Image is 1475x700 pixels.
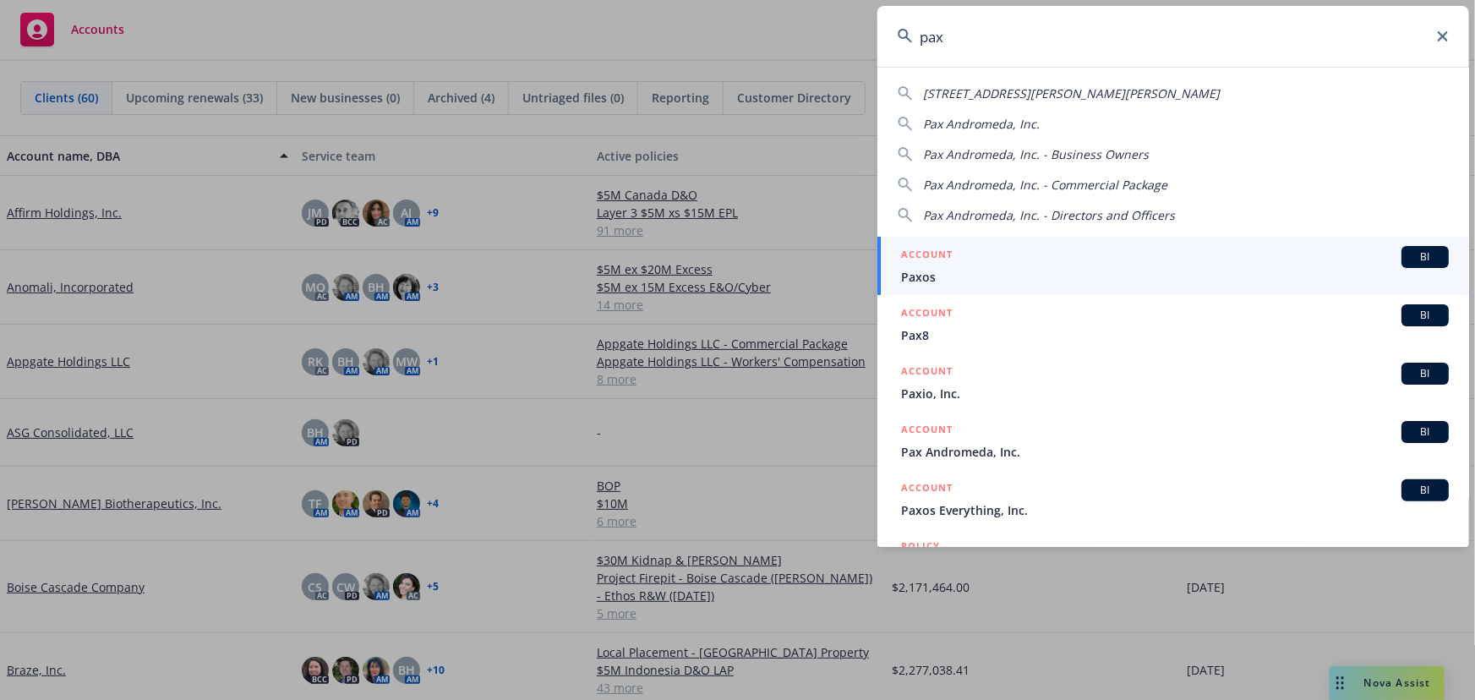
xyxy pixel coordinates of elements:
a: ACCOUNTBIPaxio, Inc. [877,353,1469,412]
span: Paxos [901,268,1449,286]
span: Pax Andromeda, Inc. - Business Owners [923,146,1149,162]
span: Pax Andromeda, Inc. [901,443,1449,461]
h5: ACCOUNT [901,479,953,500]
span: BI [1408,366,1442,381]
a: POLICY [877,528,1469,601]
span: Pax Andromeda, Inc. - Directors and Officers [923,207,1175,223]
h5: ACCOUNT [901,246,953,266]
span: Pax Andromeda, Inc. - Commercial Package [923,177,1167,193]
h5: POLICY [901,538,940,555]
span: Pax8 [901,326,1449,344]
span: [STREET_ADDRESS][PERSON_NAME][PERSON_NAME] [923,85,1220,101]
input: Search... [877,6,1469,67]
span: Paxio, Inc. [901,385,1449,402]
span: Paxos Everything, Inc. [901,501,1449,519]
span: BI [1408,249,1442,265]
h5: ACCOUNT [901,363,953,383]
a: ACCOUNTBIPax Andromeda, Inc. [877,412,1469,470]
h5: ACCOUNT [901,421,953,441]
span: BI [1408,308,1442,323]
a: ACCOUNTBIPaxos Everything, Inc. [877,470,1469,528]
span: Pax Andromeda, Inc. [923,116,1040,132]
span: BI [1408,483,1442,498]
h5: ACCOUNT [901,304,953,325]
a: ACCOUNTBIPax8 [877,295,1469,353]
a: ACCOUNTBIPaxos [877,237,1469,295]
span: BI [1408,424,1442,440]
